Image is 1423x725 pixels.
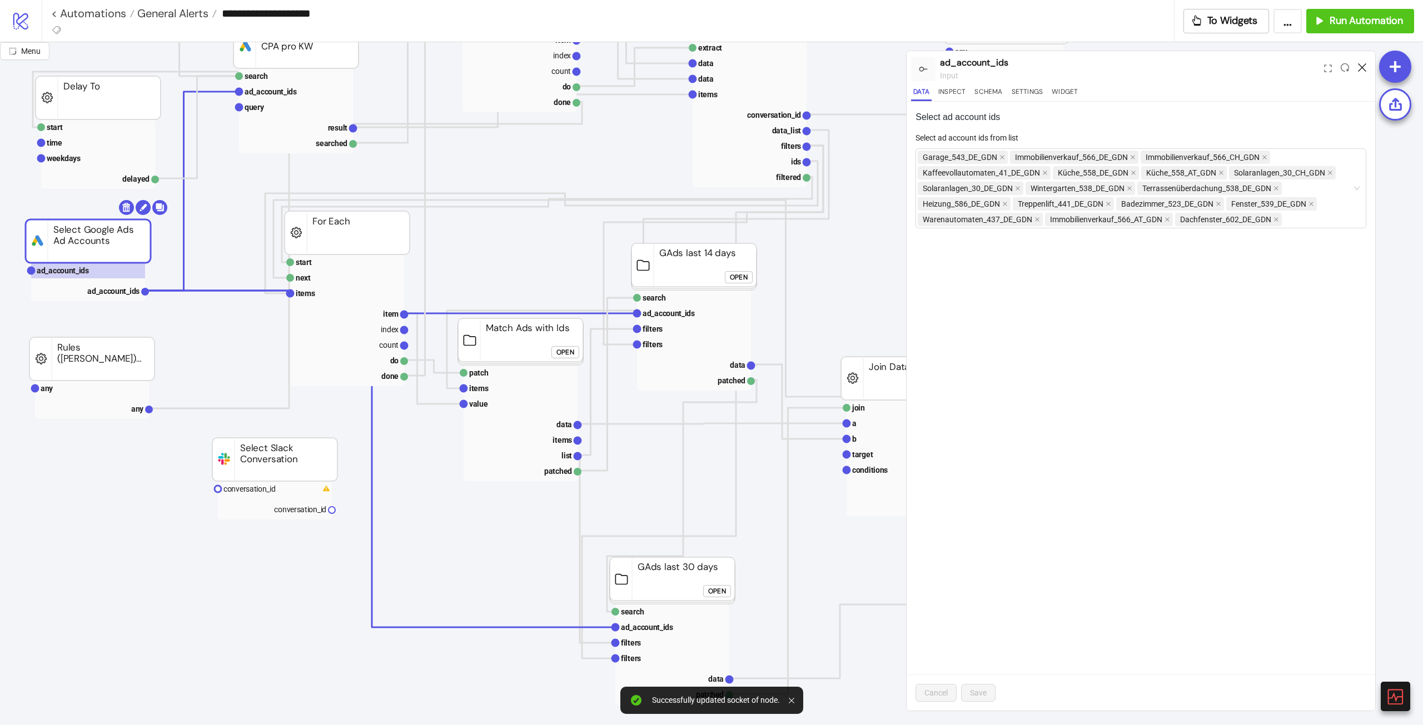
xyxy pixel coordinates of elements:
[791,157,801,166] text: ids
[852,419,857,428] text: a
[698,90,718,99] text: items
[328,123,348,132] text: result
[1231,198,1306,210] span: Fenster_539_DE_GDN
[621,623,673,632] text: ad_account_ids
[1137,182,1282,195] span: Terrassenüberdachung_538_DE_GDN
[1273,186,1279,191] span: close
[916,111,1366,124] p: Select ad account ids
[383,309,399,318] text: item
[21,47,41,56] span: Menu
[1131,170,1136,176] span: close
[621,638,641,647] text: filters
[1180,213,1271,226] span: Dachfenster_602_DE_GDN
[1330,14,1403,27] span: Run Automation
[41,384,53,393] text: any
[1049,86,1080,101] button: Widget
[9,47,17,55] span: radius-bottomright
[940,56,1320,69] div: ad_account_ids
[1121,198,1213,210] span: Badezimmer_523_DE_GDN
[556,346,574,359] div: Open
[131,404,144,413] text: any
[274,505,326,514] text: conversation_id
[698,74,714,83] text: data
[1015,186,1021,191] span: close
[1234,167,1325,179] span: Solaranlagen_30_CH_GDN
[747,111,801,119] text: conversation_id
[1045,213,1173,226] span: Immobilienverkauf_566_AT_GDN
[1142,182,1271,194] span: Terrassenüberdachung_538_DE_GDN
[1127,186,1132,191] span: close
[999,154,1005,160] span: close
[1273,9,1302,33] button: ...
[708,674,724,683] text: data
[223,484,276,493] text: conversation_id
[47,138,62,147] text: time
[1226,197,1317,211] span: Fenster_539_DE_GDN
[643,324,663,333] text: filters
[923,167,1040,179] span: Kaffeevollautomaten_41_DE_GDN
[852,466,888,474] text: conditions
[1165,217,1170,222] span: close
[698,59,714,68] text: data
[1306,9,1414,33] button: Run Automation
[923,213,1032,226] span: Warenautomaten_437_DE_GDN
[916,684,957,702] button: Cancel
[1175,213,1282,226] span: Dachfenster_602_DE_GDN
[47,123,63,132] text: start
[621,607,644,616] text: search
[1058,167,1128,179] span: Küche_558_DE_GDN
[643,309,695,318] text: ad_account_ids
[955,47,968,56] text: any
[1026,182,1135,195] span: Wintergarten_538_DE_GDN
[1018,198,1103,210] span: Treppenlift_441_DE_GDN
[852,403,865,412] text: join
[1042,170,1048,176] span: close
[1015,151,1128,163] span: Immobilienverkauf_566_DE_GDN
[381,325,399,334] text: index
[918,166,1051,179] span: Kaffeevollautomaten_41_DE_GDN
[553,51,571,60] text: index
[245,103,265,112] text: query
[781,142,801,151] text: filters
[961,684,996,702] button: Save
[1146,151,1260,163] span: Immobilienverkauf_566_CH_GDN
[1207,14,1258,27] span: To Widgets
[469,399,488,408] text: value
[698,43,722,52] text: extract
[469,384,489,393] text: items
[1183,9,1270,33] button: To Widgets
[918,213,1043,226] span: Warenautomaten_437_DE_GDN
[1327,170,1333,176] span: close
[1273,217,1279,222] span: close
[556,420,572,429] text: data
[296,289,315,298] text: items
[652,696,780,705] div: Successfully updated socket of node.
[1262,154,1267,160] span: close
[1116,197,1224,211] span: Badezimmer_523_DE_GDN
[940,69,1320,82] div: input
[725,271,753,283] button: Open
[772,126,802,135] text: data_list
[245,87,297,96] text: ad_account_ids
[1324,64,1332,72] span: expand
[918,182,1023,195] span: Solaranlagen_30_DE_GDN
[37,266,89,275] text: ad_account_ids
[852,434,857,443] text: b
[1053,166,1139,179] span: Küche_558_DE_GDN
[972,86,1004,101] button: Schema
[621,654,641,663] text: filters
[1141,166,1227,179] span: Küche_558_AT_GDN
[135,6,208,21] span: General Alerts
[730,271,748,284] div: Open
[47,154,81,163] text: weekdays
[561,451,572,460] text: list
[1031,182,1125,194] span: Wintergarten_538_DE_GDN
[918,151,1008,164] span: Garage_543_DE_GDN
[730,361,745,369] text: data
[1130,154,1136,160] span: close
[852,450,873,459] text: target
[379,341,399,349] text: count
[1218,170,1224,176] span: close
[1002,201,1008,207] span: close
[936,86,968,101] button: Inspect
